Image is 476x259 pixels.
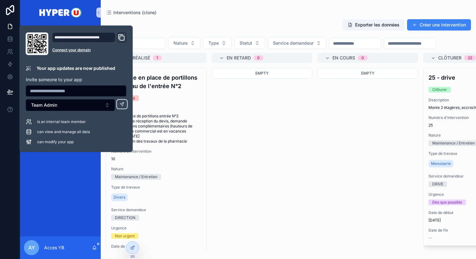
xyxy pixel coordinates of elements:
[428,235,432,240] span: --
[28,244,35,251] span: AY
[111,185,201,190] span: Type de travaux
[20,25,101,150] div: scrollable content
[432,181,443,187] div: DRIVE
[332,55,355,61] span: En cours
[115,174,157,180] div: Maintenance / Entretien
[168,37,201,49] button: Select Button
[361,71,374,76] span: Empty
[432,140,475,146] div: Maintenance / Entretien
[438,55,462,61] span: Clôturer
[44,245,64,251] p: Acces YB
[234,37,265,49] button: Select Button
[203,37,232,49] button: Select Button
[268,37,326,49] button: Select Button
[273,40,314,46] span: Service demandeur
[52,48,127,53] a: Connect your domain
[343,19,405,31] button: Exporter les données
[407,19,471,31] button: Créer une intervention
[255,71,269,76] span: Empty
[240,40,252,46] span: Statut
[428,160,453,167] a: Menuiserie
[111,149,201,154] span: Numéro d'intervention
[114,195,125,200] span: Divers
[111,73,201,90] h4: 10 - Mise en place de portillons au niveau de l'entrée N°2
[52,32,127,55] div: Domain and Custom Link
[111,156,201,161] span: 10
[227,55,251,61] span: En retard
[37,119,86,124] span: is an internal team member
[257,55,260,60] div: 0
[113,9,156,16] span: Interventions (clone)
[111,226,201,231] span: Urgence
[26,76,127,83] p: Invite someone to your app
[468,55,472,60] div: 22
[37,129,90,134] span: can view and manage all data
[432,87,447,93] div: Clôturer
[431,161,451,166] span: Menuiserie
[111,166,201,172] span: Nature
[361,55,364,60] div: 0
[26,99,115,111] button: Select Button
[111,244,201,249] span: Date de début
[31,102,57,108] span: Team Admin
[173,40,188,46] span: Nature
[111,207,201,212] span: Service demandeur
[111,114,201,144] span: Mise en place de portillons entrée N°2 [DATE] : suite réception du devis, demande d'informations ...
[39,8,82,18] img: App logo
[37,65,115,71] p: Your app updates are now published
[156,55,158,60] div: 1
[111,194,128,201] a: Divers
[432,200,462,205] div: Dès que possible
[121,55,150,61] span: Non réalisé
[111,106,201,111] span: Description
[115,215,135,221] div: DIRECTION
[115,233,135,239] div: Non urgent
[208,40,219,46] span: Type
[106,9,156,16] a: Interventions (clone)
[37,139,74,144] span: can modify your app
